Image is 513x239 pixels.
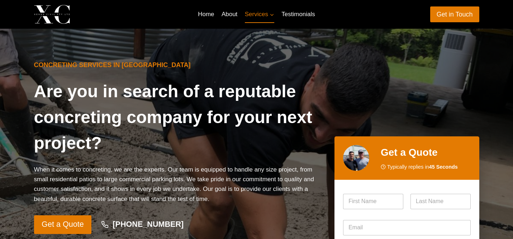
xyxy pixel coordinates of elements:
h6: Concreting Services in [GEOGRAPHIC_DATA] [34,60,323,70]
img: Xenos Civil [34,5,70,24]
p: When it comes to concreting, we are the experts. Our team is equipped to handle any size project,... [34,165,323,204]
strong: 45 Seconds [429,164,458,170]
a: Services [241,6,278,23]
h2: Get a Quote [381,145,471,160]
input: Last Name [410,194,471,209]
a: Home [194,6,218,23]
a: Testimonials [278,6,319,23]
a: Get in Touch [430,6,479,22]
span: Typically replies in [387,163,458,171]
a: [PHONE_NUMBER] [94,216,190,233]
h1: Are you in search of a reputable concreting company for your next project? [34,79,323,156]
nav: Primary Navigation [194,6,319,23]
a: About [218,6,241,23]
span: Services [245,9,274,19]
input: Email [343,220,470,235]
span: Get a Quote [42,218,84,231]
input: First Name [343,194,403,209]
strong: [PHONE_NUMBER] [113,220,184,229]
p: Xenos Civil [76,9,126,20]
a: Xenos Civil [34,5,126,24]
a: Get a Quote [34,215,92,234]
